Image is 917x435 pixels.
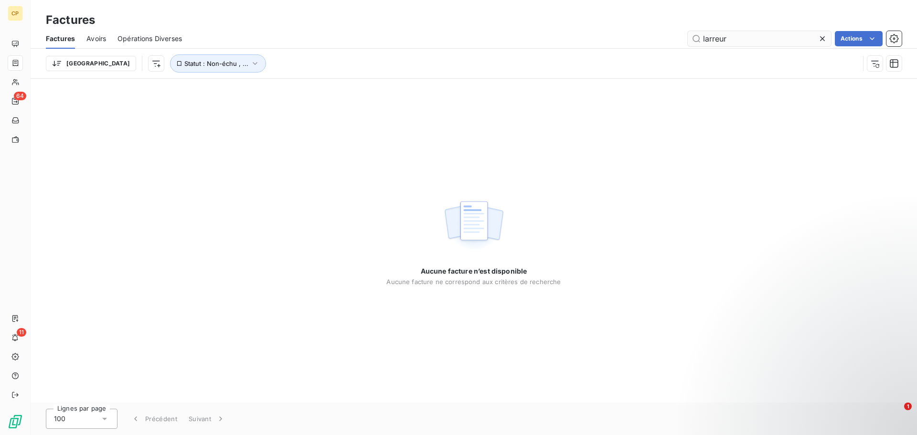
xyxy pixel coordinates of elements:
button: Précédent [125,409,183,429]
div: CP [8,6,23,21]
span: Statut : Non-échu , ... [184,60,248,67]
span: Aucune facture ne correspond aux critères de recherche [386,278,561,286]
iframe: Intercom notifications message [726,342,917,409]
span: Factures [46,34,75,43]
span: Opérations Diverses [117,34,182,43]
span: Aucune facture n’est disponible [421,266,527,276]
button: Suivant [183,409,231,429]
span: 11 [17,328,26,337]
button: [GEOGRAPHIC_DATA] [46,56,136,71]
input: Rechercher [688,31,831,46]
span: 1 [904,403,912,410]
h3: Factures [46,11,95,29]
span: 64 [14,92,26,100]
img: empty state [443,196,504,255]
button: Statut : Non-échu , ... [170,54,266,73]
img: Logo LeanPay [8,414,23,429]
button: Actions [835,31,883,46]
iframe: Intercom live chat [885,403,907,425]
span: 100 [54,414,65,424]
span: Avoirs [86,34,106,43]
